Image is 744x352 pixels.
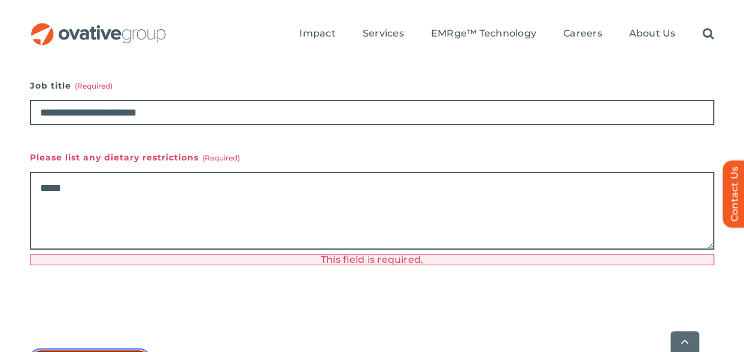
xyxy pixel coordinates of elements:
a: Careers [563,28,602,41]
span: (Required) [202,153,240,162]
nav: Menu [299,15,713,53]
a: EMRge™ Technology [431,28,536,41]
a: About Us [628,28,675,41]
span: Impact [299,28,335,40]
span: About Us [628,28,675,40]
span: (Required) [75,81,113,90]
a: Services [363,28,404,41]
span: Careers [563,28,602,40]
a: Search [702,28,713,41]
iframe: reCAPTCHA [30,289,212,336]
span: Services [363,28,404,40]
a: Impact [299,28,335,41]
span: EMRge™ Technology [431,28,536,40]
div: This field is required. [30,254,714,265]
a: OG_Full_horizontal_RGB [30,22,167,33]
label: Job title [30,77,714,94]
label: Please list any dietary restrictions [30,149,714,166]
